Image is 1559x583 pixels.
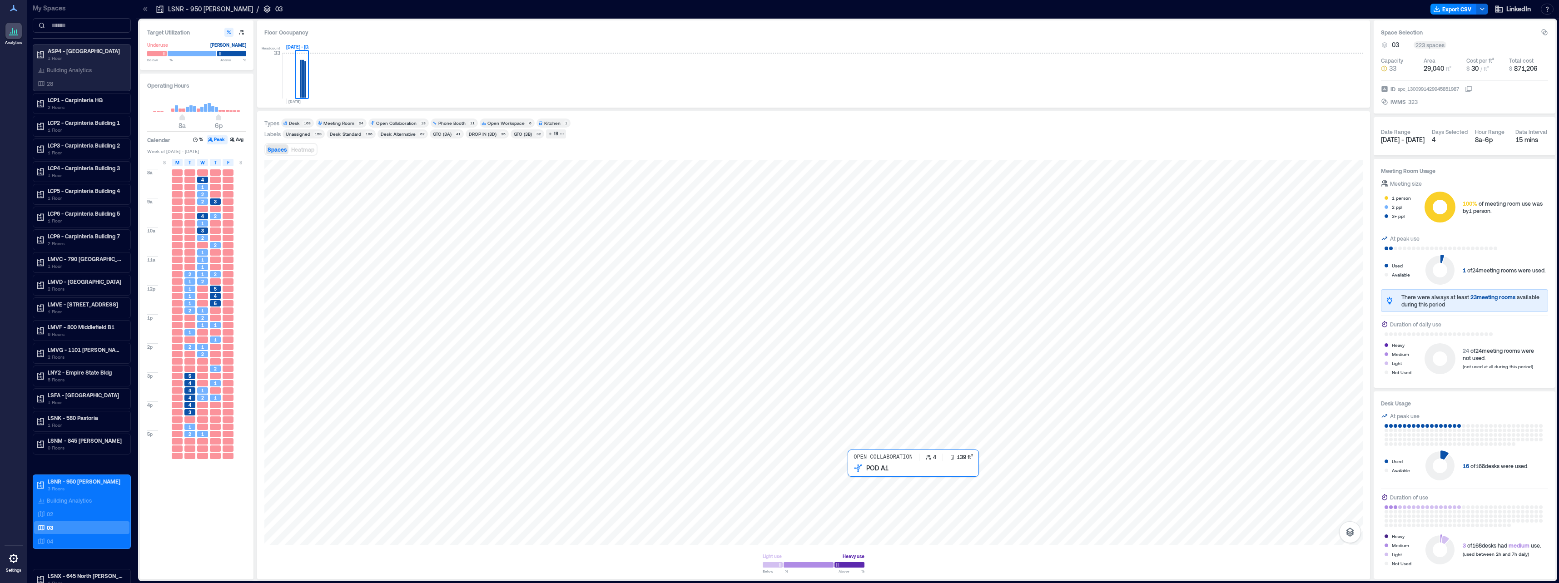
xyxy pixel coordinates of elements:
span: 3p [147,373,153,379]
span: 24 [1463,347,1469,354]
span: 11a [147,257,155,263]
div: of 24 meeting rooms were used. [1463,267,1546,274]
p: LSNR - 950 [PERSON_NAME] [48,478,124,485]
span: Heatmap [291,146,314,153]
div: spc_1300991429945851987 [1397,84,1460,94]
p: LSNR - 950 [PERSON_NAME] [168,5,253,14]
button: Avg [228,135,246,144]
span: $ [1509,65,1512,72]
div: Meeting Room [323,120,354,126]
span: 3 [201,227,204,234]
div: Available [1392,466,1410,475]
div: of meeting room use was by 1 person . [1463,200,1548,214]
div: Heavy use [843,552,864,561]
span: S [163,159,166,166]
span: 1p [147,315,153,321]
div: 1 person [1392,193,1411,203]
span: 100% [1463,200,1477,207]
span: 8a [147,169,153,176]
div: 4 [1432,135,1468,144]
h3: Operating Hours [147,81,246,90]
text: [DATE] [288,99,301,104]
p: 1 Floor [48,172,124,179]
div: Total cost [1509,57,1534,64]
div: Floor Occupancy [264,28,1363,37]
span: 2 [201,315,204,321]
p: LCP6 - Carpinteria Building 5 [48,210,124,217]
div: Kitchen [544,120,561,126]
span: 2 [201,198,204,205]
span: Above % [220,57,246,63]
div: 19 [552,130,560,138]
span: 1 [201,307,204,314]
p: Analytics [5,40,22,45]
span: [DATE] - [DATE] [1381,136,1425,143]
span: 2 [214,366,217,372]
span: 1 [214,380,217,386]
div: Duration of daily use [1390,320,1441,329]
span: 871,206 [1514,64,1538,72]
span: Spaces [268,146,287,153]
span: 1 [201,257,204,263]
span: 9a [147,198,153,205]
span: 6p [215,122,223,129]
div: Phone Booth [438,120,466,126]
span: 5p [147,431,153,437]
span: T [189,159,191,166]
p: 1 Floor [48,126,124,133]
span: 2 [189,431,191,437]
div: Cost per ft² [1466,57,1494,64]
div: 15 mins [1515,135,1549,144]
span: 1 [1463,267,1466,273]
div: Light [1392,550,1402,559]
p: 0 Floors [48,444,124,451]
span: 1 [189,293,191,299]
button: 323 [1408,97,1472,106]
p: LCP2 - Carpinteria Building 1 [48,119,124,126]
div: 35 [499,131,507,137]
span: 1 [201,344,204,350]
p: LSNX - 645 North [PERSON_NAME] [48,572,124,579]
div: Open Collaboration [376,120,417,126]
span: T [214,159,217,166]
div: Used [1392,457,1403,466]
span: 1 [201,220,204,227]
span: Week of [DATE] - [DATE] [147,148,246,154]
p: LCP1 - Carpinteria HQ [48,96,124,104]
span: medium [1509,542,1529,548]
div: 2 ppl [1392,203,1402,212]
h3: Space Selection [1381,28,1541,37]
span: F [227,159,229,166]
div: Date Range [1381,128,1410,135]
div: 62 [418,131,426,137]
button: 19 [546,129,566,138]
p: LMVD - [GEOGRAPHIC_DATA] [48,278,124,285]
button: LinkedIn [1492,2,1534,16]
p: 28 [47,80,53,87]
div: 24 [357,120,365,126]
div: Hour Range [1475,128,1504,135]
p: Building Analytics [47,497,92,504]
p: LSNM - 845 [PERSON_NAME] [48,437,124,444]
p: 1 Floor [48,399,124,406]
span: 2 [201,235,204,241]
div: Area [1424,57,1435,64]
div: 159 [313,131,323,137]
div: 8a - 6p [1475,135,1508,144]
div: Meeting size [1390,179,1422,188]
span: 1 [201,249,204,256]
div: 32 [535,131,542,137]
span: 3 [214,198,217,205]
span: 30 [1471,64,1479,72]
p: 5 Floors [48,376,124,383]
div: of 168 desks were used. [1463,462,1529,469]
span: 03 [1392,40,1399,49]
div: 1 [563,120,569,126]
a: Settings [3,548,25,576]
span: 10a [147,227,155,234]
div: Types [264,119,279,127]
span: 12p [147,286,155,292]
span: 1 [201,431,204,437]
div: At peak use [1390,234,1420,243]
p: 6 Floors [48,331,124,338]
